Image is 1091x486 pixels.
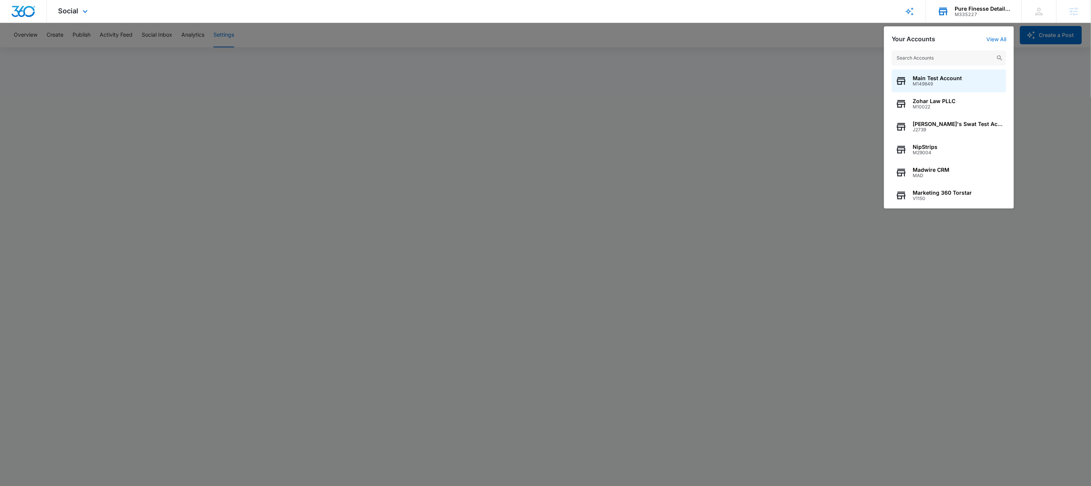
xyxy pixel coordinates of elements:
span: V1150 [913,196,972,201]
span: MAD [913,173,949,178]
span: M149849 [913,81,962,87]
button: Madwire CRMMAD [892,161,1006,184]
div: account name [955,6,1010,12]
span: [PERSON_NAME]'s Swat Test Account [913,121,1002,127]
span: NipStrips [913,144,937,150]
a: View All [986,36,1006,42]
h2: Your Accounts [892,36,935,43]
button: Zohar Law PLLCM10022 [892,92,1006,115]
span: M29004 [913,150,937,155]
span: Main Test Account [913,75,962,81]
button: [PERSON_NAME]'s Swat Test AccountJ2739 [892,115,1006,138]
button: Marketing 360 TorstarV1150 [892,184,1006,207]
button: NipStripsM29004 [892,138,1006,161]
span: M10022 [913,104,955,110]
span: Marketing 360 Torstar [913,190,972,196]
button: Main Test AccountM149849 [892,69,1006,92]
span: J2739 [913,127,1002,132]
span: Social [58,7,79,15]
span: Madwire CRM [913,167,949,173]
div: account id [955,12,1010,17]
span: Zohar Law PLLC [913,98,955,104]
input: Search Accounts [892,50,1006,66]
